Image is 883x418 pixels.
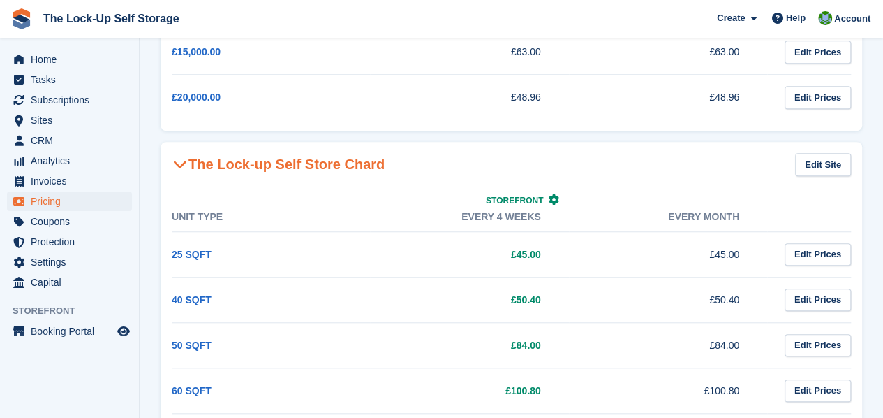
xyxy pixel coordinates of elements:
[486,196,543,206] span: Storefront
[569,29,767,75] td: £63.00
[13,304,139,318] span: Storefront
[834,12,870,26] span: Account
[7,131,132,150] a: menu
[31,50,114,69] span: Home
[31,192,114,211] span: Pricing
[7,90,132,110] a: menu
[7,151,132,171] a: menu
[31,273,114,292] span: Capital
[7,50,132,69] a: menu
[31,212,114,231] span: Coupons
[31,252,114,272] span: Settings
[7,70,132,89] a: menu
[486,196,559,206] a: Storefront
[569,368,767,413] td: £100.80
[785,243,851,266] a: Edit Prices
[370,29,568,75] td: £63.00
[785,41,851,64] a: Edit Prices
[569,231,767,277] td: £45.00
[31,131,114,150] span: CRM
[569,75,767,120] td: £48.96
[7,322,132,341] a: menu
[370,368,568,413] td: £100.80
[7,171,132,191] a: menu
[172,249,212,260] a: 25 SQFT
[370,231,568,277] td: £45.00
[31,171,114,191] span: Invoices
[172,203,370,232] th: Unit Type
[31,70,114,89] span: Tasks
[795,153,851,176] a: Edit Site
[785,86,851,109] a: Edit Prices
[569,322,767,368] td: £84.00
[370,75,568,120] td: £48.96
[172,46,221,57] a: £15,000.00
[31,322,114,341] span: Booking Portal
[172,340,212,351] a: 50 SQFT
[31,151,114,171] span: Analytics
[38,7,185,30] a: The Lock-Up Self Storage
[172,156,385,173] h2: The Lock-up Self Store Chard
[7,232,132,252] a: menu
[7,110,132,130] a: menu
[818,11,832,25] img: Andrew Beer
[569,277,767,322] td: £50.40
[785,334,851,357] a: Edit Prices
[115,323,132,340] a: Preview store
[785,289,851,312] a: Edit Prices
[7,273,132,292] a: menu
[31,90,114,110] span: Subscriptions
[370,203,568,232] th: Every 4 weeks
[11,8,32,29] img: stora-icon-8386f47178a22dfd0bd8f6a31ec36ba5ce8667c1dd55bd0f319d3a0aa187defe.svg
[172,92,221,103] a: £20,000.00
[7,192,132,211] a: menu
[717,11,745,25] span: Create
[31,110,114,130] span: Sites
[7,212,132,231] a: menu
[7,252,132,272] a: menu
[172,294,212,305] a: 40 SQFT
[785,380,851,403] a: Edit Prices
[172,385,212,396] a: 60 SQFT
[31,232,114,252] span: Protection
[569,203,767,232] th: Every month
[786,11,806,25] span: Help
[370,277,568,322] td: £50.40
[370,322,568,368] td: £84.00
